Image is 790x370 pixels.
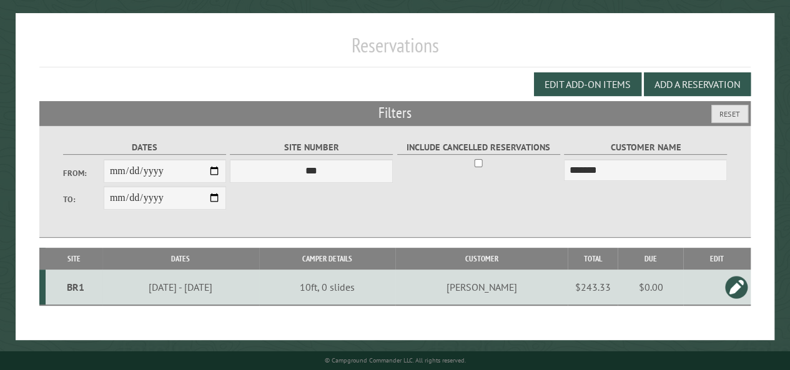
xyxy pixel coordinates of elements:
button: Add a Reservation [644,72,751,96]
label: Include Cancelled Reservations [397,140,560,155]
td: $243.33 [568,270,618,305]
small: © Campground Commander LLC. All rights reserved. [324,356,465,364]
div: BR1 [51,281,101,293]
label: Dates [63,140,226,155]
label: Customer Name [564,140,727,155]
th: Edit [683,248,750,270]
th: Dates [102,248,259,270]
label: From: [63,167,104,179]
h1: Reservations [39,33,751,67]
th: Camper Details [259,248,395,270]
button: Reset [711,105,748,123]
td: [PERSON_NAME] [395,270,568,305]
label: To: [63,193,104,205]
h2: Filters [39,101,751,125]
td: $0.00 [618,270,683,305]
th: Site [46,248,102,270]
th: Customer [395,248,568,270]
td: 10ft, 0 slides [259,270,395,305]
th: Total [568,248,618,270]
label: Site Number [230,140,393,155]
div: [DATE] - [DATE] [104,281,257,293]
button: Edit Add-on Items [534,72,641,96]
th: Due [618,248,683,270]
